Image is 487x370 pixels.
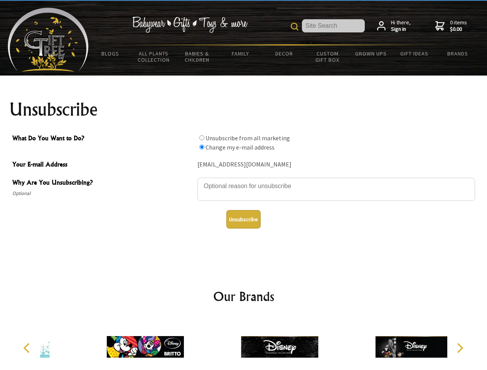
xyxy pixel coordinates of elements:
[12,178,194,189] span: Why Are You Unsubscribing?
[377,19,411,33] a: Hi there,Sign in
[391,19,411,33] span: Hi there,
[12,189,194,198] span: Optional
[132,45,176,68] a: All Plants Collection
[306,45,349,68] a: Custom Gift Box
[197,159,475,171] div: [EMAIL_ADDRESS][DOMAIN_NAME]
[450,19,467,33] span: 0 items
[219,45,263,62] a: Family
[8,8,89,72] img: Babyware - Gifts - Toys and more...
[436,45,480,62] a: Brands
[9,100,478,119] h1: Unsubscribe
[19,340,36,357] button: Previous
[391,26,411,33] strong: Sign in
[435,19,467,33] a: 0 items$0.00
[451,340,468,357] button: Next
[132,17,248,33] img: Babywear - Gifts - Toys & more
[199,145,204,150] input: What Do You Want to Do?
[12,160,194,171] span: Your E-mail Address
[262,45,306,62] a: Decor
[450,26,467,33] strong: $0.00
[393,45,436,62] a: Gift Ideas
[206,143,275,151] label: Change my e-mail address
[12,133,194,145] span: What Do You Want to Do?
[302,19,365,32] input: Site Search
[89,45,132,62] a: BLOGS
[199,135,204,140] input: What Do You Want to Do?
[197,178,475,201] textarea: Why Are You Unsubscribing?
[175,45,219,68] a: Babies & Children
[206,134,290,142] label: Unsubscribe from all marketing
[291,23,298,30] img: product search
[349,45,393,62] a: Grown Ups
[15,287,472,306] h2: Our Brands
[226,210,261,229] button: Unsubscribe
